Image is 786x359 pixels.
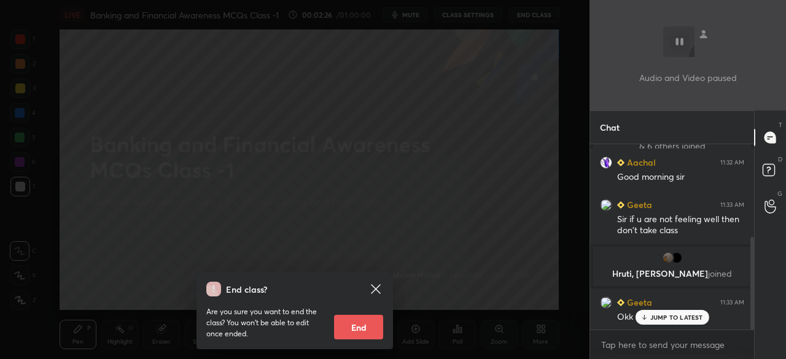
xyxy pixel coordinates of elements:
[334,315,383,339] button: End
[617,171,744,183] div: Good morning sir
[601,269,744,279] p: Hruti, [PERSON_NAME]
[777,189,782,198] p: G
[720,201,744,209] div: 11:33 AM
[650,314,703,321] p: JUMP TO LATEST
[625,156,656,169] h6: Aachal
[600,199,612,211] img: 3
[617,201,625,209] img: Learner_Badge_beginner_1_8b307cf2a0.svg
[601,141,744,151] p: & 6 others joined
[778,155,782,164] p: D
[617,311,744,323] div: Okk sir
[662,252,674,264] img: 997a5e620c0243e5b6886538e59e6961.jpg
[720,299,744,306] div: 11:33 AM
[206,306,324,339] p: Are you sure you want to end the class? You won’t be able to edit once ended.
[617,214,744,237] div: Sir if u are not feeling well then don't take class
[625,198,652,211] h6: Geeta
[720,159,744,166] div: 11:32 AM
[590,144,754,330] div: grid
[617,299,625,306] img: Learner_Badge_beginner_1_8b307cf2a0.svg
[617,159,625,166] img: Learner_Badge_beginner_1_8b307cf2a0.svg
[226,283,267,296] h4: End class?
[779,120,782,129] p: T
[639,71,737,84] p: Audio and Video paused
[590,111,629,144] p: Chat
[708,268,732,279] span: joined
[625,296,652,309] h6: Geeta
[600,156,612,169] img: 49aa05a4aaee4dc69562cc4dc853c094.jpg
[671,252,683,264] img: 9dc21efee97d4da5accc10331b7b2778.jpg
[600,296,612,309] img: 3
